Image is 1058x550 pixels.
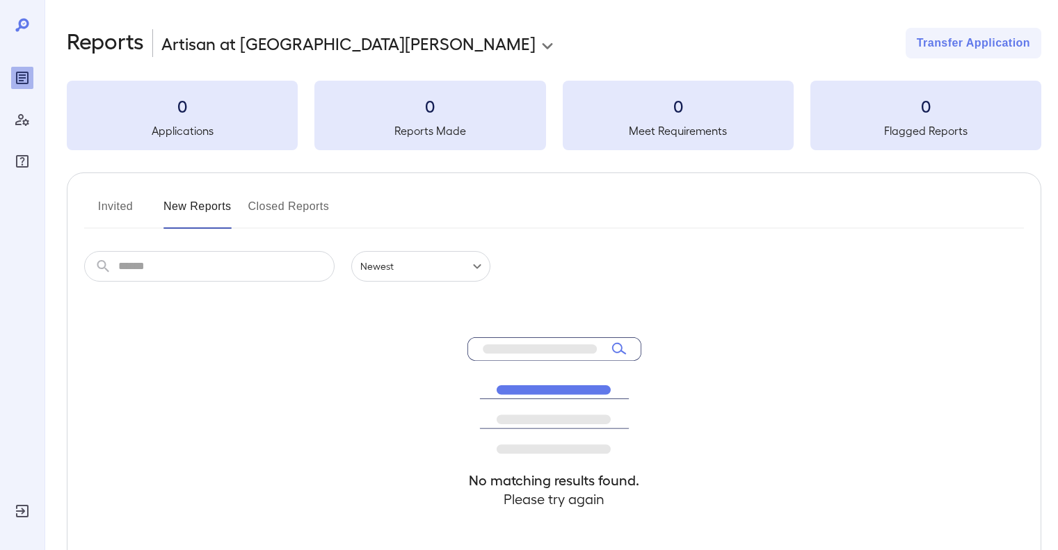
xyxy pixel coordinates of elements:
[11,150,33,172] div: FAQ
[67,122,298,139] h5: Applications
[314,95,545,117] h3: 0
[467,490,641,508] h4: Please try again
[467,471,641,490] h4: No matching results found.
[11,67,33,89] div: Reports
[314,122,545,139] h5: Reports Made
[11,500,33,522] div: Log Out
[563,122,794,139] h5: Meet Requirements
[351,251,490,282] div: Newest
[248,195,330,229] button: Closed Reports
[163,195,232,229] button: New Reports
[161,32,536,54] p: Artisan at [GEOGRAPHIC_DATA][PERSON_NAME]
[810,122,1041,139] h5: Flagged Reports
[67,81,1041,150] summary: 0Applications0Reports Made0Meet Requirements0Flagged Reports
[67,95,298,117] h3: 0
[810,95,1041,117] h3: 0
[11,108,33,131] div: Manage Users
[906,28,1041,58] button: Transfer Application
[563,95,794,117] h3: 0
[67,28,144,58] h2: Reports
[84,195,147,229] button: Invited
